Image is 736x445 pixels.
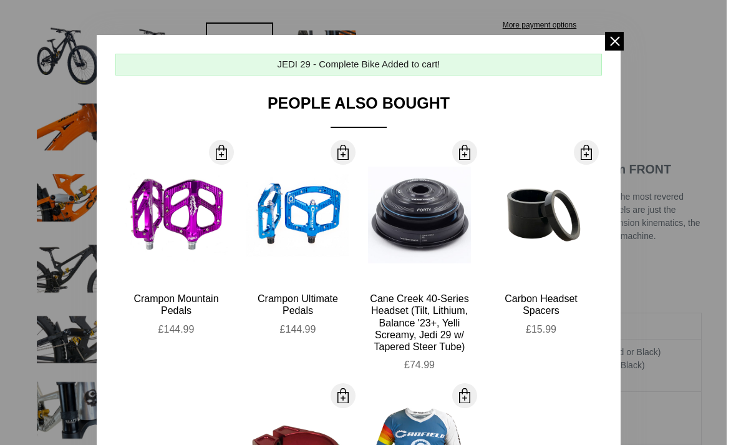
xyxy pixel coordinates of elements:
span: £74.99 [404,359,435,370]
div: JEDI 29 - Complete Bike Added to cart! [278,57,440,72]
img: 42-BAA0533K9673-500x471_large.jpg [368,167,471,263]
span: £15.99 [526,324,556,335]
div: Crampon Mountain Pedals [125,293,228,316]
div: People Also Bought [115,94,602,128]
img: Canfield-Crampon-Ultimate-Blue_large.jpg [246,164,349,267]
div: Crampon Ultimate Pedals [246,293,349,316]
div: Carbon Headset Spacers [490,293,593,316]
span: £144.99 [280,324,316,335]
div: Cane Creek 40-Series Headset (Tilt, Lithium, Balance '23+, Yelli Screamy, Jedi 29 w/ Tapered Stee... [368,293,471,353]
img: CANFIELD-CARBON-HEADSET-SPACERS_large.jpg [490,164,593,267]
img: Canfield-Crampon-Mountain-Purple-Shopify_large.jpg [125,164,228,267]
span: £144.99 [158,324,195,335]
